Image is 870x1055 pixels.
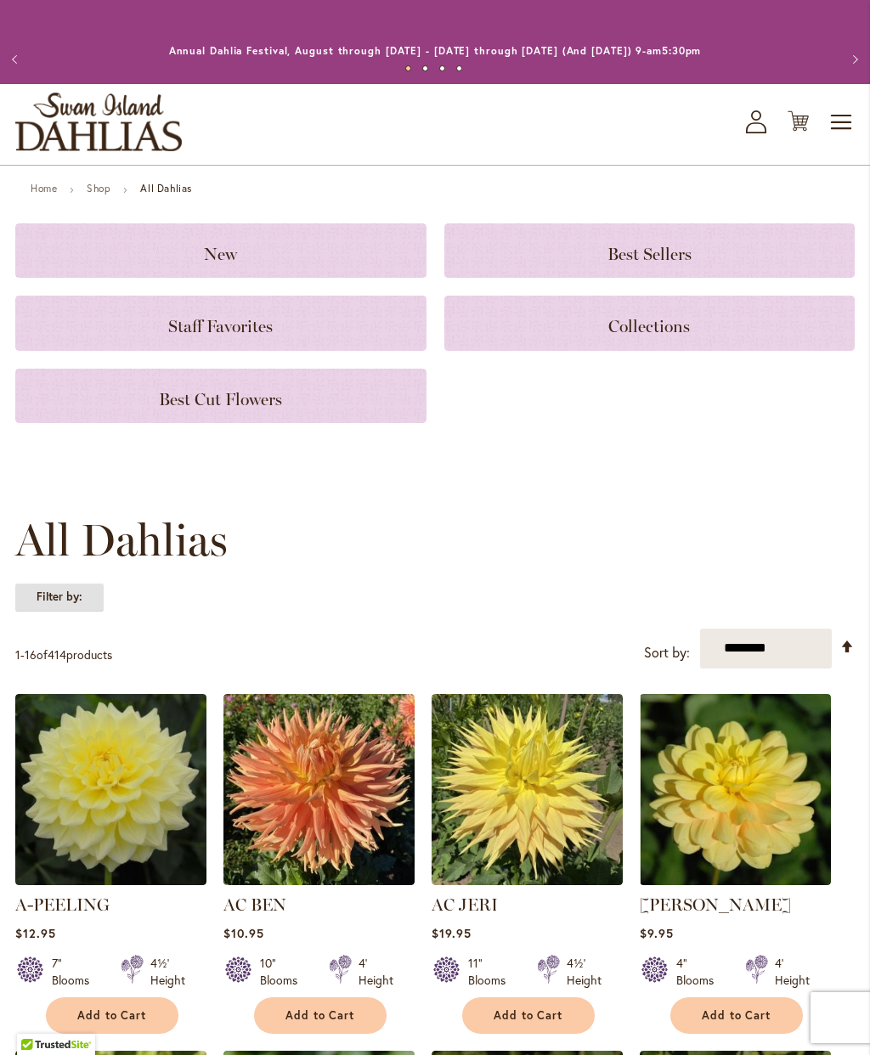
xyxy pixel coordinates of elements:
[159,389,282,409] span: Best Cut Flowers
[13,995,60,1042] iframe: Launch Accessibility Center
[31,182,57,195] a: Home
[15,583,104,612] strong: Filter by:
[15,894,110,915] a: A-PEELING
[640,925,674,941] span: $9.95
[223,694,415,885] img: AC BEN
[140,182,192,195] strong: All Dahlias
[48,646,66,663] span: 414
[702,1008,771,1023] span: Add to Cart
[168,316,273,336] span: Staff Favorites
[223,872,415,889] a: AC BEN
[432,694,623,885] img: AC Jeri
[25,646,37,663] span: 16
[494,1008,563,1023] span: Add to Cart
[15,296,427,350] a: Staff Favorites
[422,65,428,71] button: 2 of 4
[567,955,602,989] div: 4½' Height
[432,894,498,915] a: AC JERI
[285,1008,355,1023] span: Add to Cart
[15,223,427,278] a: New
[15,515,228,566] span: All Dahlias
[640,894,791,915] a: [PERSON_NAME]
[15,641,112,669] p: - of products
[15,646,20,663] span: 1
[607,244,692,264] span: Best Sellers
[670,997,803,1034] button: Add to Cart
[260,955,308,989] div: 10" Blooms
[836,42,870,76] button: Next
[439,65,445,71] button: 3 of 4
[87,182,110,195] a: Shop
[15,925,56,941] span: $12.95
[223,925,264,941] span: $10.95
[150,955,185,989] div: 4½' Height
[46,997,178,1034] button: Add to Cart
[640,872,831,889] a: AHOY MATEY
[15,369,427,423] a: Best Cut Flowers
[169,44,702,57] a: Annual Dahlia Festival, August through [DATE] - [DATE] through [DATE] (And [DATE]) 9-am5:30pm
[432,925,472,941] span: $19.95
[405,65,411,71] button: 1 of 4
[254,997,387,1034] button: Add to Cart
[223,894,286,915] a: AC BEN
[432,872,623,889] a: AC Jeri
[775,955,810,989] div: 4' Height
[608,316,690,336] span: Collections
[640,694,831,885] img: AHOY MATEY
[15,694,206,885] img: A-Peeling
[676,955,725,989] div: 4" Blooms
[77,1008,147,1023] span: Add to Cart
[444,296,856,350] a: Collections
[52,955,100,989] div: 7" Blooms
[15,93,182,151] a: store logo
[468,955,517,989] div: 11" Blooms
[359,955,393,989] div: 4' Height
[204,244,237,264] span: New
[456,65,462,71] button: 4 of 4
[462,997,595,1034] button: Add to Cart
[15,872,206,889] a: A-Peeling
[444,223,856,278] a: Best Sellers
[644,637,690,669] label: Sort by:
